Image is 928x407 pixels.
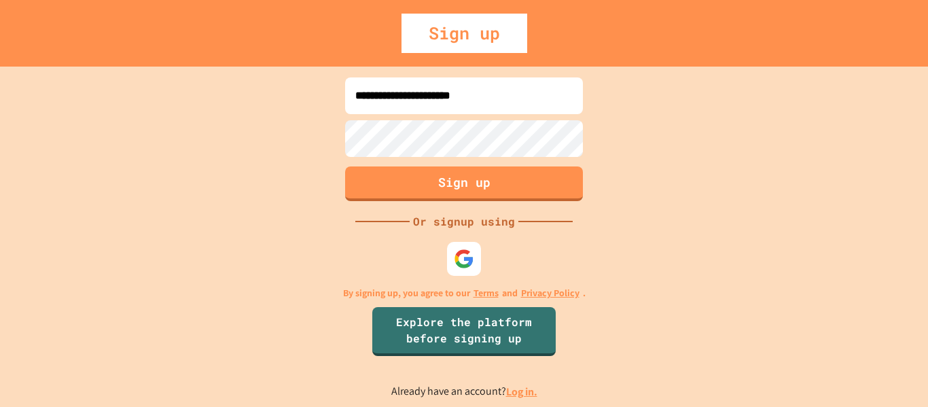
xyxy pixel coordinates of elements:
[454,249,474,269] img: google-icon.svg
[345,166,583,201] button: Sign up
[343,286,586,300] p: By signing up, you agree to our and .
[372,307,556,356] a: Explore the platform before signing up
[410,213,518,230] div: Or signup using
[391,383,537,400] p: Already have an account?
[506,385,537,399] a: Log in.
[521,286,579,300] a: Privacy Policy
[474,286,499,300] a: Terms
[401,14,527,53] div: Sign up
